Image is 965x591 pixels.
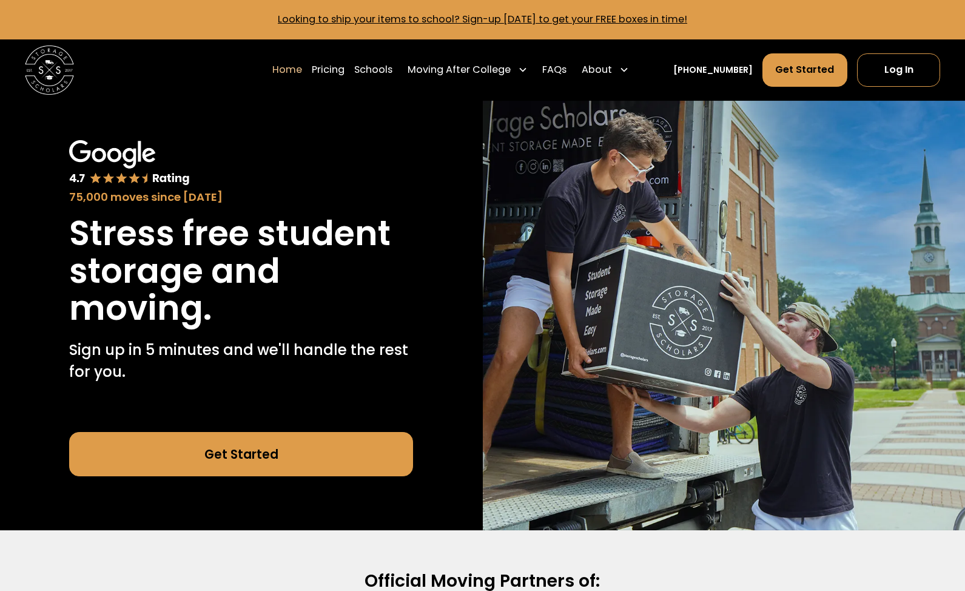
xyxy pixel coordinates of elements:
[69,189,413,205] div: 75,000 moves since [DATE]
[69,215,413,326] h1: Stress free student storage and moving.
[408,62,511,77] div: Moving After College
[673,64,753,76] a: [PHONE_NUMBER]
[542,53,567,87] a: FAQs
[857,53,941,87] a: Log In
[272,53,302,87] a: Home
[312,53,345,87] a: Pricing
[762,53,847,87] a: Get Started
[69,140,190,186] img: Google 4.7 star rating
[69,339,413,383] p: Sign up in 5 minutes and we'll handle the rest for you.
[582,62,612,77] div: About
[278,12,687,26] a: Looking to ship your items to school? Sign-up [DATE] to get your FREE boxes in time!
[25,46,74,95] img: Storage Scholars main logo
[354,53,392,87] a: Schools
[69,432,413,476] a: Get Started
